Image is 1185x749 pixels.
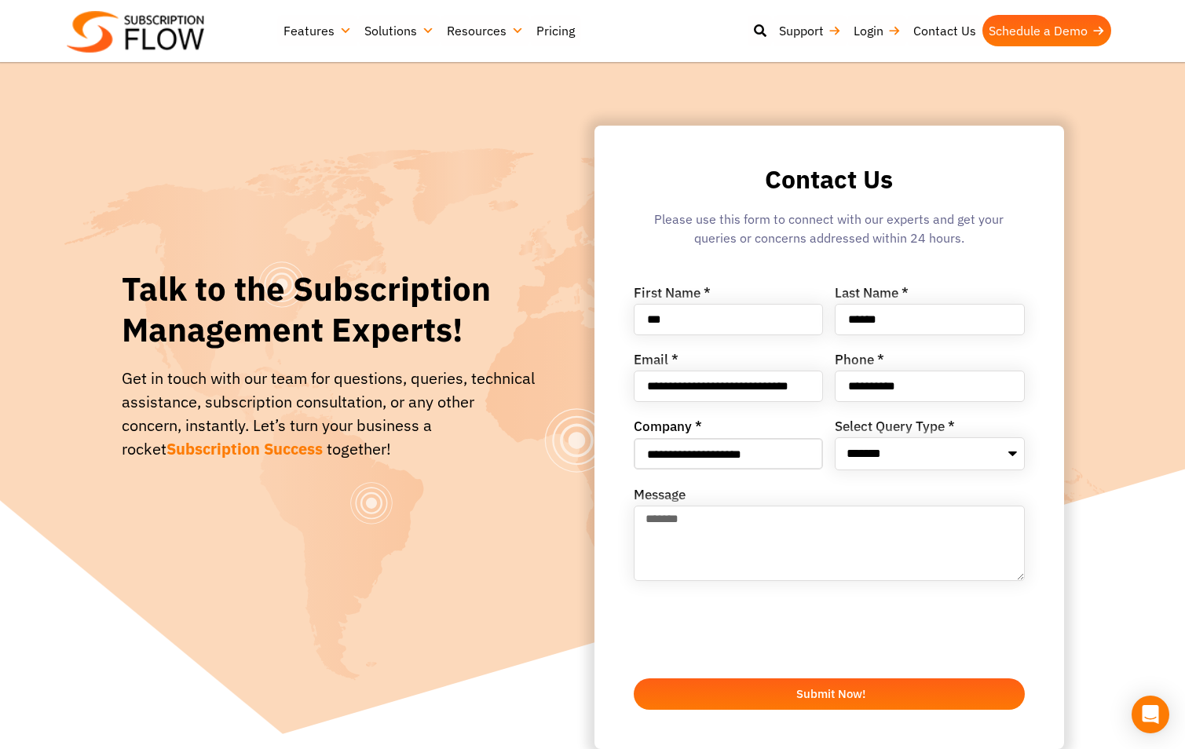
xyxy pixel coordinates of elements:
[358,15,441,46] a: Solutions
[166,438,323,459] span: Subscription Success
[634,678,1025,710] button: Submit Now!
[122,269,536,351] h1: Talk to the Subscription Management Experts!
[634,210,1025,255] div: Please use this form to connect with our experts and get your queries or concerns addressed withi...
[835,353,884,371] label: Phone *
[277,15,358,46] a: Features
[634,488,686,506] label: Message
[847,15,907,46] a: Login
[441,15,530,46] a: Resources
[634,287,711,304] label: First Name *
[530,15,581,46] a: Pricing
[634,353,678,371] label: Email *
[982,15,1111,46] a: Schedule a Demo
[835,420,955,437] label: Select Query Type *
[1132,696,1169,733] div: Open Intercom Messenger
[122,367,536,461] div: Get in touch with our team for questions, queries, technical assistance, subscription consultatio...
[907,15,982,46] a: Contact Us
[796,688,865,700] span: Submit Now!
[773,15,847,46] a: Support
[634,165,1025,194] h2: Contact Us
[835,287,909,304] label: Last Name *
[634,599,872,660] iframe: reCAPTCHA
[634,420,702,437] label: Company *
[67,11,204,53] img: Subscriptionflow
